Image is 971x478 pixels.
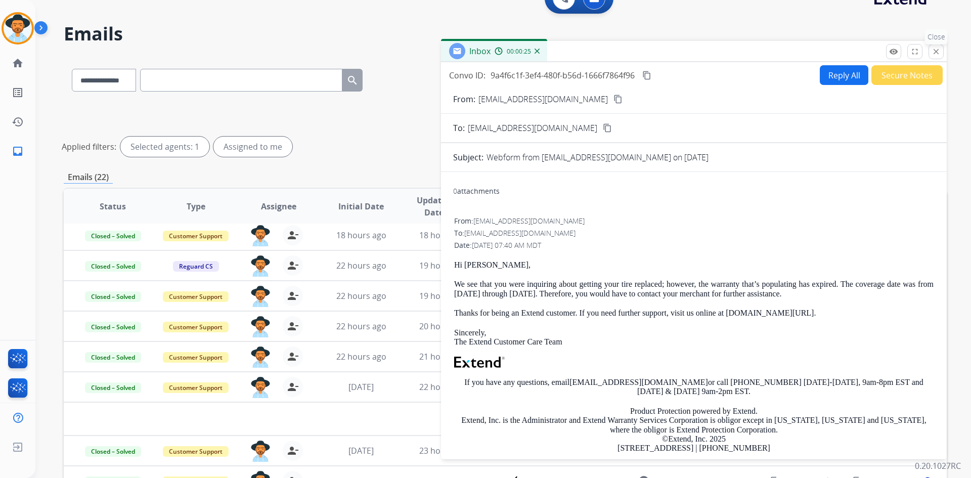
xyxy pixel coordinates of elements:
[348,381,374,393] span: [DATE]
[472,240,541,250] span: [DATE] 07:40 AM MDT
[163,446,229,457] span: Customer Support
[453,186,457,196] span: 0
[12,57,24,69] mat-icon: home
[454,357,505,368] img: Extend Logo
[85,322,141,332] span: Closed – Solved
[473,216,585,226] span: [EMAIL_ADDRESS][DOMAIN_NAME]
[336,230,386,241] span: 18 hours ago
[12,86,24,99] mat-icon: list_alt
[932,47,941,56] mat-icon: close
[12,145,24,157] mat-icon: inbox
[250,346,271,368] img: agent-avatar
[250,316,271,337] img: agent-avatar
[163,322,229,332] span: Customer Support
[100,200,126,212] span: Status
[454,280,934,298] p: We see that you were inquiring about getting your tire replaced; however, the warranty that’s pop...
[173,261,219,272] span: Reguard CS
[120,137,209,157] div: Selected agents: 1
[250,441,271,462] img: agent-avatar
[62,141,116,153] p: Applied filters:
[338,200,384,212] span: Initial Date
[163,291,229,302] span: Customer Support
[491,70,635,81] span: 9a4f6c1f-3ef4-480f-b56d-1666f7864f96
[12,116,24,128] mat-icon: history
[453,122,465,134] p: To:
[287,445,299,457] mat-icon: person_remove
[163,231,229,241] span: Customer Support
[336,321,386,332] span: 22 hours ago
[454,378,934,397] p: If you have any questions, email or call [PHONE_NUMBER] [DATE]-[DATE], 9am-8pm EST and [DATE] & [...
[85,352,141,363] span: Closed – Solved
[910,47,919,56] mat-icon: fullscreen
[820,65,868,85] button: Reply All
[85,261,141,272] span: Closed – Solved
[419,260,469,271] span: 19 hours ago
[287,259,299,272] mat-icon: person_remove
[419,321,469,332] span: 20 hours ago
[348,445,374,456] span: [DATE]
[464,228,576,238] span: [EMAIL_ADDRESS][DOMAIN_NAME]
[85,231,141,241] span: Closed – Solved
[613,95,623,104] mat-icon: content_copy
[453,151,483,163] p: Subject:
[453,93,475,105] p: From:
[287,290,299,302] mat-icon: person_remove
[871,65,943,85] button: Secure Notes
[64,24,947,44] h2: Emails
[336,290,386,301] span: 22 hours ago
[454,260,934,270] p: Hi [PERSON_NAME],
[569,378,708,386] a: [EMAIL_ADDRESS][DOMAIN_NAME]
[419,230,469,241] span: 18 hours ago
[454,407,934,453] p: Product Protection powered by Extend. Extend, Inc. is the Administrator and Extend Warranty Servi...
[250,225,271,246] img: agent-avatar
[250,255,271,277] img: agent-avatar
[925,29,948,45] p: Close
[187,200,205,212] span: Type
[478,93,608,105] p: [EMAIL_ADDRESS][DOMAIN_NAME]
[163,352,229,363] span: Customer Support
[287,229,299,241] mat-icon: person_remove
[469,46,491,57] span: Inbox
[915,460,961,472] p: 0.20.1027RC
[250,377,271,398] img: agent-avatar
[287,320,299,332] mat-icon: person_remove
[213,137,292,157] div: Assigned to me
[419,381,469,393] span: 22 hours ago
[163,382,229,393] span: Customer Support
[419,351,469,362] span: 21 hours ago
[603,123,612,133] mat-icon: content_copy
[250,286,271,307] img: agent-avatar
[336,260,386,271] span: 22 hours ago
[85,382,141,393] span: Closed – Solved
[454,309,934,318] p: Thanks for being an Extend customer. If you need further support, visit us online at [DOMAIN_NAME...
[454,228,934,238] div: To:
[889,47,898,56] mat-icon: remove_red_eye
[487,151,709,163] p: Webform from [EMAIL_ADDRESS][DOMAIN_NAME] on [DATE]
[85,446,141,457] span: Closed – Solved
[468,122,597,134] span: [EMAIL_ADDRESS][DOMAIN_NAME]
[287,351,299,363] mat-icon: person_remove
[453,186,500,196] div: attachments
[85,291,141,302] span: Closed – Solved
[64,171,113,184] p: Emails (22)
[261,200,296,212] span: Assignee
[4,14,32,42] img: avatar
[929,44,944,59] button: Close
[346,74,359,86] mat-icon: search
[454,240,934,250] div: Date:
[287,381,299,393] mat-icon: person_remove
[507,48,531,56] span: 00:00:25
[454,216,934,226] div: From:
[336,351,386,362] span: 22 hours ago
[419,290,469,301] span: 19 hours ago
[411,194,457,219] span: Updated Date
[419,445,469,456] span: 23 hours ago
[449,69,485,81] p: Convo ID:
[642,71,651,80] mat-icon: content_copy
[454,328,934,347] p: Sincerely, The Extend Customer Care Team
